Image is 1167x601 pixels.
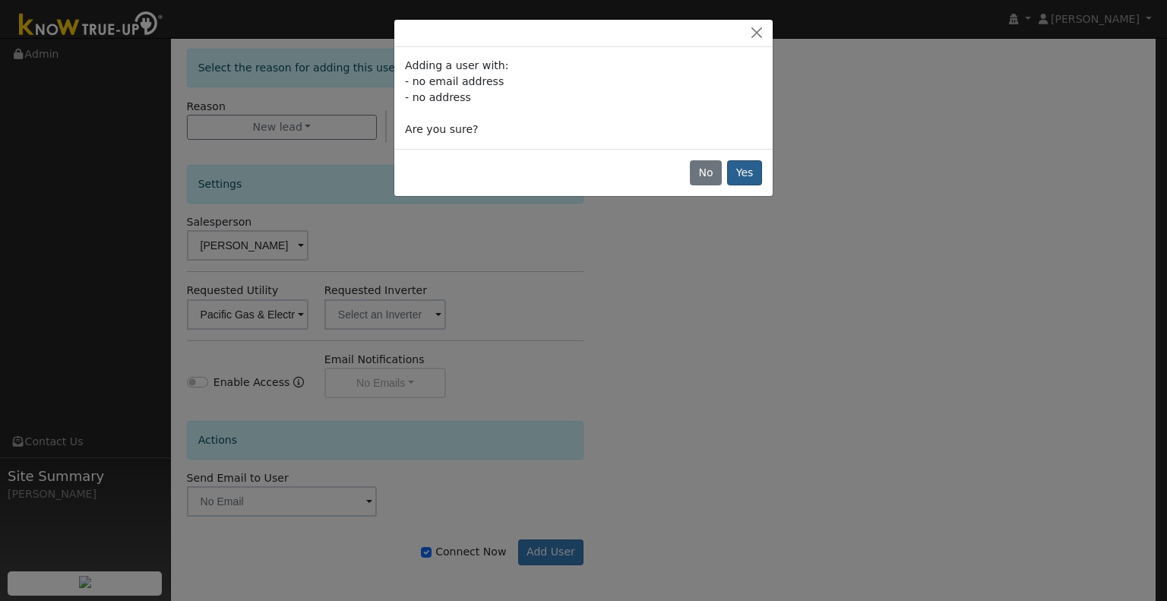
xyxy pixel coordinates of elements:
[405,59,508,71] span: Adding a user with:
[405,123,478,135] span: Are you sure?
[746,25,767,41] button: Close
[727,160,762,186] button: Yes
[405,91,471,103] span: - no address
[690,160,722,186] button: No
[405,75,504,87] span: - no email address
